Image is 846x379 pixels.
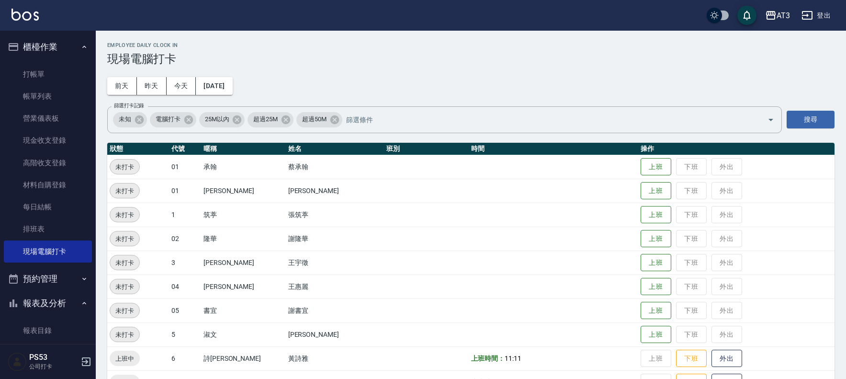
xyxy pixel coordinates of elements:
td: 王惠麗 [286,275,384,299]
td: [PERSON_NAME] [201,251,286,275]
a: 營業儀表板 [4,107,92,129]
span: 25M以內 [199,115,235,124]
button: 報表及分析 [4,291,92,316]
div: 未知 [113,112,147,127]
td: 02 [169,227,201,251]
th: 時間 [469,143,638,155]
td: 承翰 [201,155,286,179]
div: 25M以內 [199,112,245,127]
td: 01 [169,179,201,203]
h3: 現場電腦打卡 [107,52,835,66]
button: 今天 [167,77,196,95]
td: 筑葶 [201,203,286,227]
a: 打帳單 [4,63,92,85]
td: 書宜 [201,299,286,322]
td: 05 [169,299,201,322]
button: 預約管理 [4,266,92,291]
button: 上班 [641,326,671,344]
button: AT3 [761,6,794,25]
span: 未打卡 [110,186,139,196]
td: 黃詩雅 [286,346,384,370]
td: 04 [169,275,201,299]
td: 隆華 [201,227,286,251]
th: 暱稱 [201,143,286,155]
td: 3 [169,251,201,275]
a: 材料自購登錄 [4,174,92,196]
span: 未打卡 [110,234,139,244]
span: 未打卡 [110,162,139,172]
img: Logo [11,9,39,21]
div: 電腦打卡 [150,112,196,127]
a: 每日結帳 [4,196,92,218]
div: 超過25M [248,112,293,127]
td: 謝隆華 [286,227,384,251]
span: 未打卡 [110,330,139,340]
button: [DATE] [196,77,232,95]
td: 淑文 [201,322,286,346]
button: save [737,6,756,25]
span: 超過50M [296,115,332,124]
a: 帳單列表 [4,85,92,107]
a: 現金收支登錄 [4,129,92,151]
button: 上班 [641,206,671,224]
a: 高階收支登錄 [4,152,92,174]
span: 未知 [113,115,137,124]
button: 昨天 [137,77,167,95]
button: Open [763,112,778,127]
td: 蔡承翰 [286,155,384,179]
button: 上班 [641,230,671,248]
span: 11:11 [505,355,521,362]
a: 店家日報表 [4,342,92,364]
button: 下班 [676,350,707,368]
td: [PERSON_NAME] [286,322,384,346]
h5: PS53 [29,353,78,362]
td: 1 [169,203,201,227]
button: 櫃檯作業 [4,34,92,59]
th: 狀態 [107,143,169,155]
span: 電腦打卡 [150,115,186,124]
span: 未打卡 [110,306,139,316]
input: 篩選條件 [344,111,751,128]
td: 張筑葶 [286,203,384,227]
th: 姓名 [286,143,384,155]
td: [PERSON_NAME] [286,179,384,203]
td: [PERSON_NAME] [201,275,286,299]
button: 登出 [798,7,835,24]
span: 未打卡 [110,282,139,292]
button: 上班 [641,302,671,320]
a: 排班表 [4,218,92,240]
button: 前天 [107,77,137,95]
span: 上班中 [110,354,140,364]
button: 上班 [641,278,671,296]
td: 王宇徵 [286,251,384,275]
button: 上班 [641,158,671,176]
td: [PERSON_NAME] [201,179,286,203]
button: 外出 [711,350,742,368]
td: 詩[PERSON_NAME] [201,346,286,370]
td: 5 [169,322,201,346]
span: 未打卡 [110,210,139,220]
td: 6 [169,346,201,370]
div: 超過50M [296,112,342,127]
button: 搜尋 [787,111,835,128]
h2: Employee Daily Clock In [107,42,835,48]
label: 篩選打卡記錄 [114,102,144,109]
th: 代號 [169,143,201,155]
td: 謝書宜 [286,299,384,322]
button: 上班 [641,254,671,272]
th: 班別 [384,143,469,155]
b: 上班時間： [471,355,505,362]
a: 報表目錄 [4,320,92,342]
span: 超過25M [248,115,283,124]
div: AT3 [777,10,790,22]
th: 操作 [638,143,835,155]
td: 01 [169,155,201,179]
a: 現場電腦打卡 [4,241,92,263]
button: 上班 [641,182,671,200]
span: 未打卡 [110,258,139,268]
img: Person [8,352,27,371]
p: 公司打卡 [29,362,78,371]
